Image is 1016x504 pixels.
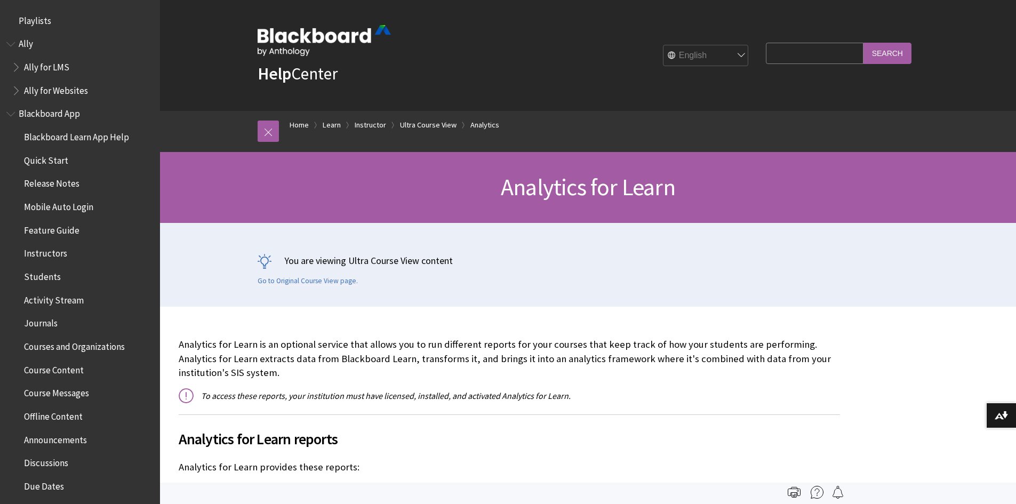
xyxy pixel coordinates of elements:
[290,118,309,132] a: Home
[258,276,358,286] a: Go to Original Course View page.
[6,12,154,30] nav: Book outline for Playlists
[24,385,89,399] span: Course Messages
[24,407,83,422] span: Offline Content
[179,428,840,450] span: Analytics for Learn reports
[24,245,67,259] span: Instructors
[24,221,79,236] span: Feature Guide
[24,128,129,142] span: Blackboard Learn App Help
[24,338,125,352] span: Courses and Organizations
[258,254,919,267] p: You are viewing Ultra Course View content
[258,25,391,56] img: Blackboard by Anthology
[811,486,823,499] img: More help
[355,118,386,132] a: Instructor
[501,172,675,202] span: Analytics for Learn
[179,338,840,380] p: Analytics for Learn is an optional service that allows you to run different reports for your cour...
[24,175,79,189] span: Release Notes
[19,105,80,119] span: Blackboard App
[179,390,840,402] p: To access these reports, your institution must have licensed, installed, and activated Analytics ...
[470,118,499,132] a: Analytics
[19,12,51,26] span: Playlists
[24,291,84,306] span: Activity Stream
[179,460,840,474] p: Analytics for Learn provides these reports:
[400,118,457,132] a: Ultra Course View
[24,82,88,96] span: Ally for Websites
[323,118,341,132] a: Learn
[24,315,58,329] span: Journals
[831,486,844,499] img: Follow this page
[19,35,33,50] span: Ally
[6,35,154,100] nav: Book outline for Anthology Ally Help
[258,63,338,84] a: HelpCenter
[258,63,291,84] strong: Help
[24,454,68,468] span: Discussions
[24,151,68,166] span: Quick Start
[24,477,64,492] span: Due Dates
[788,486,801,499] img: Print
[24,431,87,445] span: Announcements
[24,58,69,73] span: Ally for LMS
[863,43,911,63] input: Search
[663,45,749,67] select: Site Language Selector
[24,198,93,212] span: Mobile Auto Login
[24,361,84,375] span: Course Content
[24,268,61,282] span: Students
